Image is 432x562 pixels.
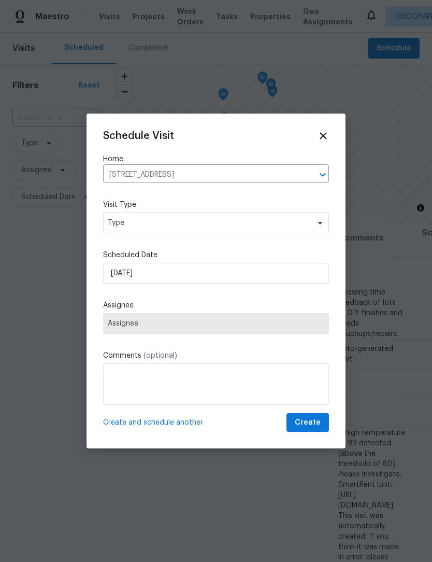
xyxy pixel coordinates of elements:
[108,218,309,228] span: Type
[108,319,324,328] span: Assignee
[143,352,177,359] span: (optional)
[103,300,329,311] label: Assignee
[103,154,329,164] label: Home
[295,416,321,429] span: Create
[103,250,329,260] label: Scheduled Date
[315,167,330,182] button: Open
[103,200,329,210] label: Visit Type
[103,131,174,141] span: Schedule Visit
[103,263,329,284] input: M/D/YYYY
[286,413,329,432] button: Create
[318,130,329,142] span: Close
[103,167,300,183] input: Enter in an address
[103,417,203,428] span: Create and schedule another
[103,350,329,361] label: Comments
